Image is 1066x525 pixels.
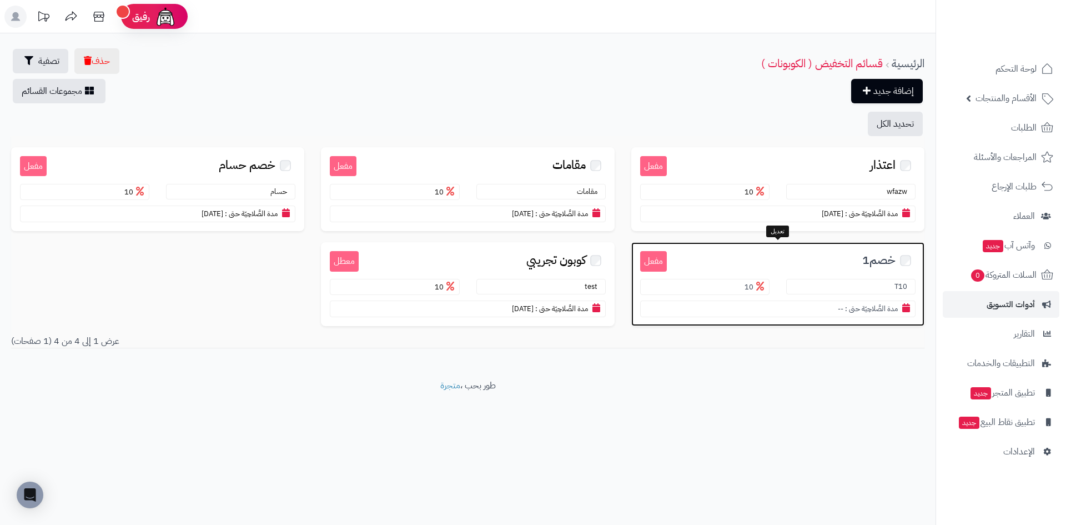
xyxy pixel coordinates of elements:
[13,49,68,73] button: تصفية
[435,282,457,292] span: 10
[943,173,1059,200] a: طلبات الإرجاع
[552,159,586,172] span: مقامات
[13,79,105,103] a: مجموعات القسائم
[761,55,883,72] a: قسائم التخفيض ( الكوبونات )
[1013,208,1035,224] span: العملاء
[526,254,586,267] span: كوبون تجريبي
[892,55,924,72] a: الرئيسية
[838,303,843,314] span: --
[851,79,923,103] a: إضافة جديد
[943,409,1059,436] a: تطبيق نقاط البيعجديد
[512,208,534,219] span: [DATE]
[1003,444,1035,459] span: الإعدادات
[943,379,1059,406] a: تطبيق المتجرجديد
[943,321,1059,347] a: التقارير
[958,414,1035,430] span: تطبيق نقاط البيع
[154,6,177,28] img: ai-face.png
[969,385,1035,401] span: تطبيق المتجر
[535,208,588,219] small: مدة الصَّلاحِيَة حتى :
[943,350,1059,377] a: التطبيقات والخدمات
[967,356,1035,371] span: التطبيقات والخدمات
[990,31,1055,54] img: logo-2.png
[640,156,667,177] small: مفعل
[577,186,603,197] small: مقامات
[943,56,1059,82] a: لوحة التحكم
[970,267,1037,283] span: السلات المتروكة
[29,6,57,31] a: تحديثات المنصة
[74,48,119,74] button: حذف
[943,232,1059,259] a: وآتس آبجديد
[202,208,223,219] span: [DATE]
[766,226,789,238] div: تعديل
[868,112,923,136] button: تحديد الكل
[1011,120,1037,136] span: الطلبات
[995,61,1037,77] span: لوحة التحكم
[11,147,304,231] a: مفعل خصم حسام حسام 10 مدة الصَّلاحِيَة حتى : [DATE]
[330,251,359,272] small: معطل
[983,240,1003,252] span: جديد
[585,281,603,292] small: test
[38,54,59,68] span: تصفية
[971,387,991,399] span: جديد
[321,147,614,231] a: مفعل مقامات مقامات 10 مدة الصَّلاحِيَة حتى : [DATE]
[535,303,588,314] small: مدة الصَّلاحِيَة حتى :
[132,10,150,23] span: رفيق
[3,335,468,348] div: عرض 1 إلى 4 من 4 (1 صفحات)
[987,297,1035,312] span: أدوات التسويق
[862,254,896,267] span: خصم1
[17,482,43,508] div: Open Intercom Messenger
[330,156,356,177] small: مفعل
[745,282,767,292] span: 10
[321,242,614,326] a: معطل كوبون تجريبي test 10 مدة الصَّلاحِيَة حتى : [DATE]
[943,114,1059,141] a: الطلبات
[219,159,275,172] span: خصم حسام
[943,438,1059,465] a: الإعدادات
[640,251,667,272] small: مفعل
[631,147,924,231] a: مفعل اعتذار wfazw 10 مدة الصَّلاحِيَة حتى : [DATE]
[1014,326,1035,342] span: التقارير
[631,242,924,326] a: مفعل خصم1 T10 10 مدة الصَّلاحِيَة حتى : --
[20,156,47,177] small: مفعل
[845,303,898,314] small: مدة الصَّلاحِيَة حتى :
[943,291,1059,318] a: أدوات التسويق
[974,149,1037,165] span: المراجعات والأسئلة
[943,144,1059,171] a: المراجعات والأسئلة
[943,262,1059,288] a: السلات المتروكة0
[435,187,457,197] span: 10
[745,187,767,197] span: 10
[976,91,1037,106] span: الأقسام والمنتجات
[440,379,460,392] a: متجرة
[982,238,1035,253] span: وآتس آب
[270,186,293,197] small: حسام
[870,159,896,172] span: اعتذار
[225,208,278,219] small: مدة الصَّلاحِيَة حتى :
[943,203,1059,229] a: العملاء
[124,187,147,197] span: 10
[887,186,913,197] small: wfazw
[512,303,534,314] span: [DATE]
[959,417,979,429] span: جديد
[894,281,913,292] small: T10
[971,269,984,282] span: 0
[822,208,843,219] span: [DATE]
[845,208,898,219] small: مدة الصَّلاحِيَة حتى :
[992,179,1037,194] span: طلبات الإرجاع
